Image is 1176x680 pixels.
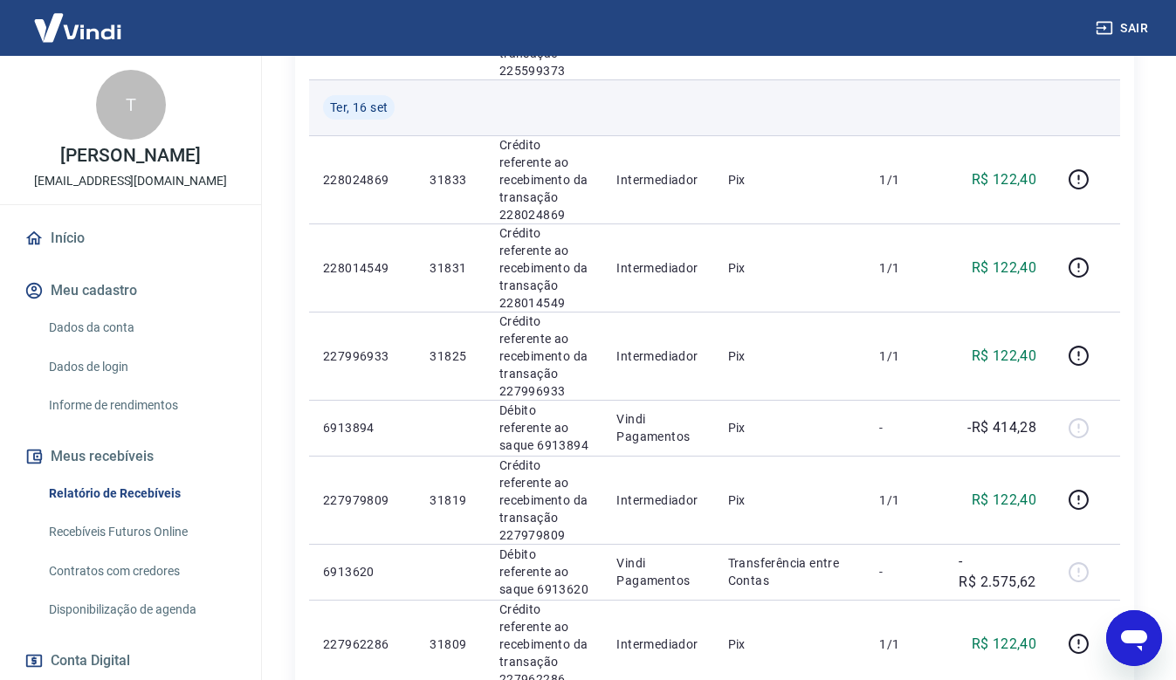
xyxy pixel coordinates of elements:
p: R$ 122,40 [972,169,1037,190]
p: -R$ 414,28 [967,417,1036,438]
p: 31809 [430,635,471,653]
a: Dados da conta [42,310,240,346]
p: Vindi Pagamentos [616,410,699,445]
iframe: Botão para abrir a janela de mensagens [1106,610,1162,666]
p: Intermediador [616,347,699,365]
p: 1/1 [879,259,931,277]
p: R$ 122,40 [972,346,1037,367]
p: 6913894 [323,419,402,436]
button: Meus recebíveis [21,437,240,476]
p: Crédito referente ao recebimento da transação 228024869 [499,136,589,223]
p: 31825 [430,347,471,365]
p: R$ 122,40 [972,634,1037,655]
p: Pix [728,635,852,653]
div: T [96,70,166,140]
p: Débito referente ao saque 6913894 [499,402,589,454]
p: Intermediador [616,171,699,189]
button: Conta Digital [21,642,240,680]
p: Pix [728,491,852,509]
p: 1/1 [879,491,931,509]
p: R$ 122,40 [972,258,1037,278]
a: Contratos com credores [42,553,240,589]
p: 31831 [430,259,471,277]
p: Crédito referente ao recebimento da transação 227979809 [499,457,589,544]
p: Intermediador [616,491,699,509]
p: 228024869 [323,171,402,189]
a: Informe de rendimentos [42,388,240,423]
a: Disponibilização de agenda [42,592,240,628]
p: Pix [728,259,852,277]
p: - [879,563,931,580]
p: 31819 [430,491,471,509]
p: [EMAIL_ADDRESS][DOMAIN_NAME] [34,172,227,190]
p: Intermediador [616,259,699,277]
a: Dados de login [42,349,240,385]
p: 1/1 [879,171,931,189]
p: - [879,419,931,436]
button: Meu cadastro [21,271,240,310]
p: 227996933 [323,347,402,365]
p: 31833 [430,171,471,189]
p: -R$ 2.575,62 [959,551,1036,593]
p: 1/1 [879,635,931,653]
p: 6913620 [323,563,402,580]
p: Intermediador [616,635,699,653]
p: Transferência entre Contas [728,554,852,589]
p: Débito referente ao saque 6913620 [499,546,589,598]
button: Sair [1092,12,1155,45]
p: Crédito referente ao recebimento da transação 228014549 [499,224,589,312]
p: 227962286 [323,635,402,653]
a: Recebíveis Futuros Online [42,514,240,550]
p: 228014549 [323,259,402,277]
p: Pix [728,171,852,189]
span: Ter, 16 set [330,99,388,116]
a: Início [21,219,240,258]
p: Crédito referente ao recebimento da transação 227996933 [499,313,589,400]
img: Vindi [21,1,134,54]
p: 227979809 [323,491,402,509]
p: [PERSON_NAME] [60,147,200,165]
p: 1/1 [879,347,931,365]
p: Pix [728,347,852,365]
p: Pix [728,419,852,436]
p: Vindi Pagamentos [616,554,699,589]
a: Relatório de Recebíveis [42,476,240,512]
p: R$ 122,40 [972,490,1037,511]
